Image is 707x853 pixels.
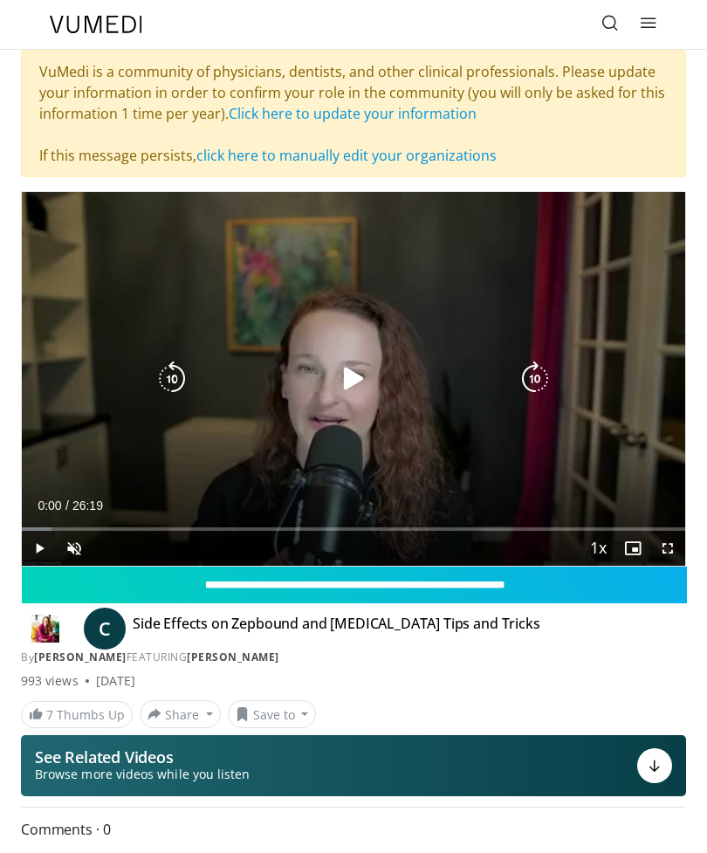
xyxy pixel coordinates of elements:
button: Fullscreen [650,531,685,566]
div: VuMedi is a community of physicians, dentists, and other clinical professionals. Please update yo... [21,50,686,177]
button: Unmute [57,531,92,566]
span: / [65,499,69,512]
h4: Side Effects on Zepbound and [MEDICAL_DATA] Tips and Tricks [133,615,540,643]
span: Comments 0 [21,818,686,841]
img: VuMedi Logo [50,16,142,33]
a: Click here to update your information [229,104,477,123]
button: Enable picture-in-picture mode [615,531,650,566]
div: By FEATURING [21,650,686,665]
button: Share [140,700,221,728]
p: See Related Videos [35,748,250,766]
span: Browse more videos while you listen [35,766,250,783]
video-js: Video Player [22,192,685,566]
button: Play [22,531,57,566]
span: 0:00 [38,499,61,512]
div: Progress Bar [22,527,685,531]
span: 26:19 [72,499,103,512]
button: Save to [228,700,317,728]
button: Playback Rate [580,531,615,566]
a: [PERSON_NAME] [34,650,127,664]
div: [DATE] [96,672,135,690]
a: [PERSON_NAME] [187,650,279,664]
span: 7 [46,706,53,723]
span: 993 views [21,672,79,690]
button: See Related Videos Browse more videos while you listen [21,735,686,796]
a: C [84,608,126,650]
a: click here to manually edit your organizations [196,146,497,165]
a: 7 Thumbs Up [21,701,133,728]
img: Dr. Carolynn Francavilla [21,615,70,643]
